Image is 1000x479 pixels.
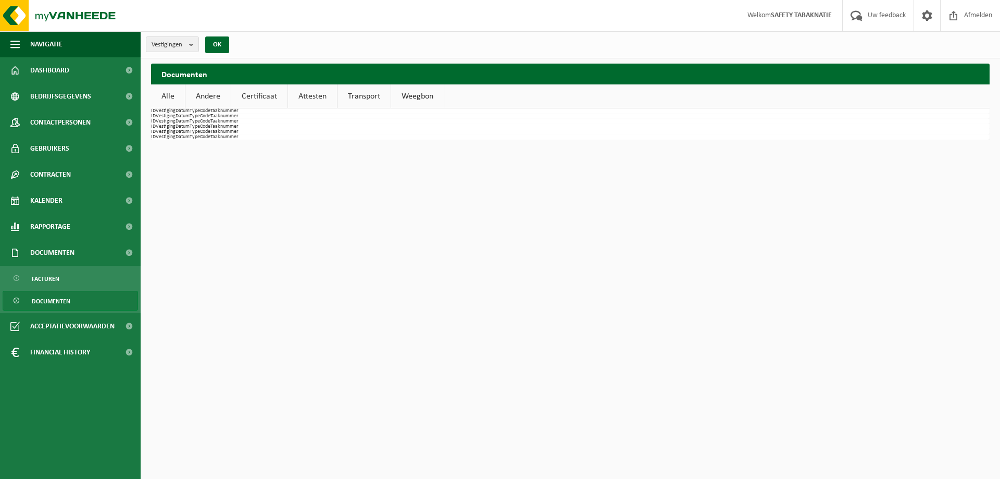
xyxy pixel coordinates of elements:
[151,114,156,119] th: ID
[30,214,70,240] span: Rapportage
[152,37,185,53] span: Vestigingen
[176,124,190,129] th: Datum
[288,84,337,108] a: Attesten
[176,114,190,119] th: Datum
[156,124,176,129] th: Vestiging
[32,291,70,311] span: Documenten
[337,84,391,108] a: Transport
[210,134,238,140] th: Taaknummer
[151,108,156,114] th: ID
[185,84,231,108] a: Andere
[30,188,63,214] span: Kalender
[176,134,190,140] th: Datum
[210,119,238,124] th: Taaknummer
[190,114,200,119] th: Type
[151,84,185,108] a: Alle
[200,134,210,140] th: Code
[30,31,63,57] span: Navigatie
[210,114,238,119] th: Taaknummer
[151,64,990,84] h2: Documenten
[156,119,176,124] th: Vestiging
[30,136,69,162] span: Gebruikers
[190,124,200,129] th: Type
[176,119,190,124] th: Datum
[30,162,71,188] span: Contracten
[200,129,210,134] th: Code
[205,36,229,53] button: OK
[30,313,115,339] span: Acceptatievoorwaarden
[200,114,210,119] th: Code
[200,119,210,124] th: Code
[151,119,156,124] th: ID
[190,119,200,124] th: Type
[30,57,69,83] span: Dashboard
[151,124,156,129] th: ID
[210,124,238,129] th: Taaknummer
[156,108,176,114] th: Vestiging
[30,83,91,109] span: Bedrijfsgegevens
[190,129,200,134] th: Type
[176,129,190,134] th: Datum
[190,108,200,114] th: Type
[210,108,238,114] th: Taaknummer
[156,114,176,119] th: Vestiging
[156,134,176,140] th: Vestiging
[146,36,199,52] button: Vestigingen
[3,268,138,288] a: Facturen
[3,291,138,311] a: Documenten
[200,108,210,114] th: Code
[32,269,59,289] span: Facturen
[151,129,156,134] th: ID
[151,134,156,140] th: ID
[391,84,444,108] a: Weegbon
[30,109,91,136] span: Contactpersonen
[30,240,74,266] span: Documenten
[210,129,238,134] th: Taaknummer
[30,339,90,365] span: Financial History
[190,134,200,140] th: Type
[176,108,190,114] th: Datum
[200,124,210,129] th: Code
[231,84,287,108] a: Certificaat
[156,129,176,134] th: Vestiging
[771,11,832,19] strong: SAFETY TABAKNATIE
